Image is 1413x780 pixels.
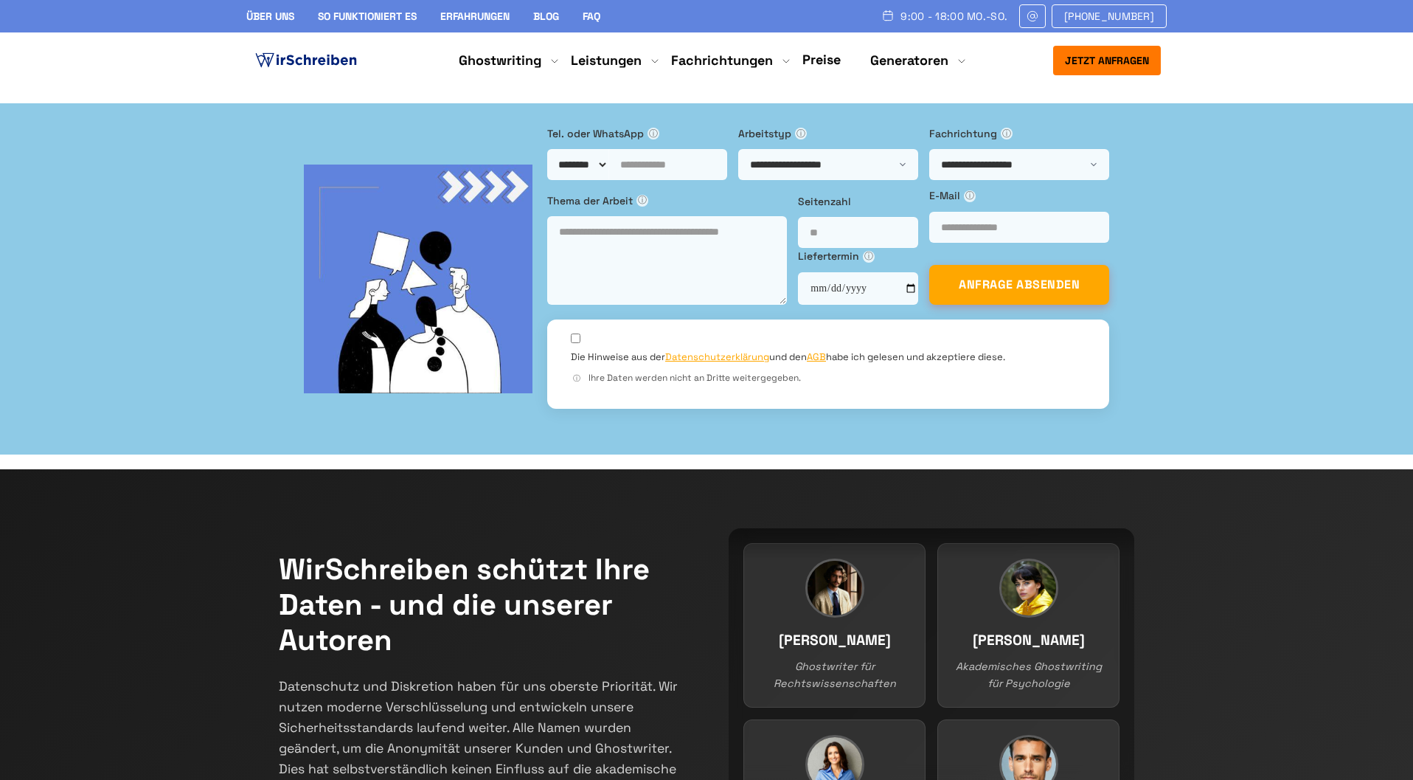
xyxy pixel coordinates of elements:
[759,629,910,652] h3: [PERSON_NAME]
[798,248,918,264] label: Liefertermin
[547,193,787,209] label: Thema der Arbeit
[929,187,1109,204] label: E-Mail
[648,128,659,139] span: ⓘ
[795,128,807,139] span: ⓘ
[533,10,559,23] a: Blog
[900,10,1007,22] span: 9:00 - 18:00 Mo.-So.
[459,52,541,69] a: Ghostwriting
[1053,46,1161,75] button: Jetzt anfragen
[863,251,875,263] span: ⓘ
[807,351,826,363] a: AGB
[571,52,642,69] a: Leistungen
[665,351,769,363] a: Datenschutzerklärung
[571,373,583,384] span: ⓘ
[929,265,1109,305] button: ANFRAGE ABSENDEN
[571,371,1086,385] div: Ihre Daten werden nicht an Dritte weitergegeben.
[547,125,727,142] label: Tel. oder WhatsApp
[881,10,895,21] img: Schedule
[870,52,948,69] a: Generatoren
[798,193,918,210] label: Seitenzahl
[583,10,600,23] a: FAQ
[1064,10,1154,22] span: [PHONE_NUMBER]
[252,49,360,72] img: logo ghostwriter-österreich
[802,51,841,68] a: Preise
[929,125,1109,142] label: Fachrichtung
[318,10,417,23] a: So funktioniert es
[671,52,773,69] a: Fachrichtungen
[1052,4,1167,28] a: [PHONE_NUMBER]
[304,165,532,393] img: bg
[571,351,1005,364] label: Die Hinweise aus der und den habe ich gelesen und akzeptiere diese.
[1026,10,1039,22] img: Email
[953,629,1104,652] h3: [PERSON_NAME]
[279,552,684,658] h2: WirSchreiben schützt Ihre Daten - und die unserer Autoren
[440,10,510,23] a: Erfahrungen
[964,190,976,202] span: ⓘ
[636,195,648,207] span: ⓘ
[738,125,918,142] label: Arbeitstyp
[1001,128,1013,139] span: ⓘ
[246,10,294,23] a: Über uns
